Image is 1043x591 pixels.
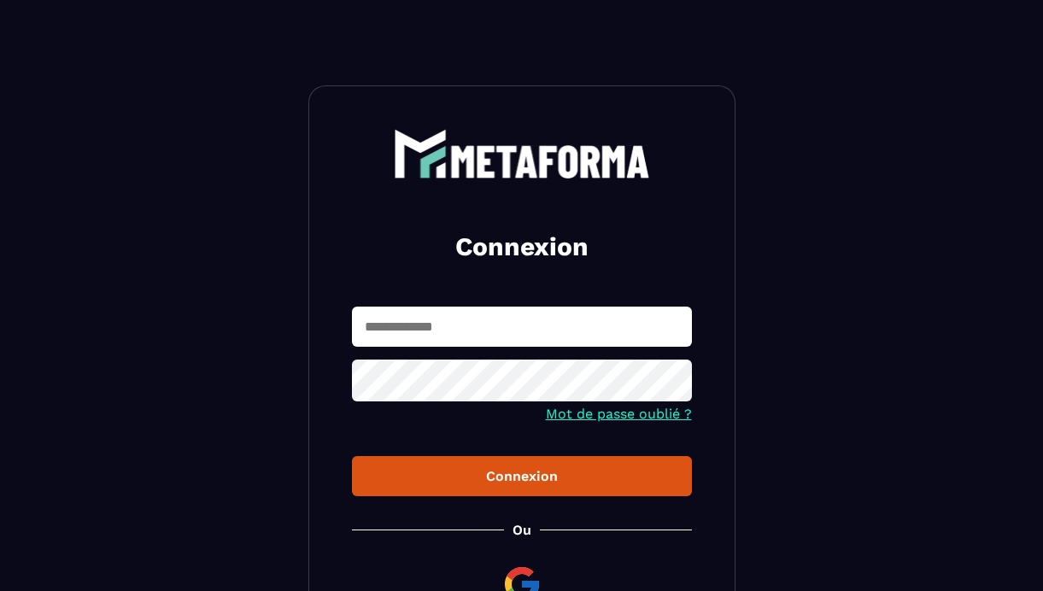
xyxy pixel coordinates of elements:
[372,230,671,264] h2: Connexion
[352,129,692,178] a: logo
[352,456,692,496] button: Connexion
[394,129,650,178] img: logo
[366,468,678,484] div: Connexion
[546,406,692,422] a: Mot de passe oublié ?
[513,522,531,538] p: Ou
